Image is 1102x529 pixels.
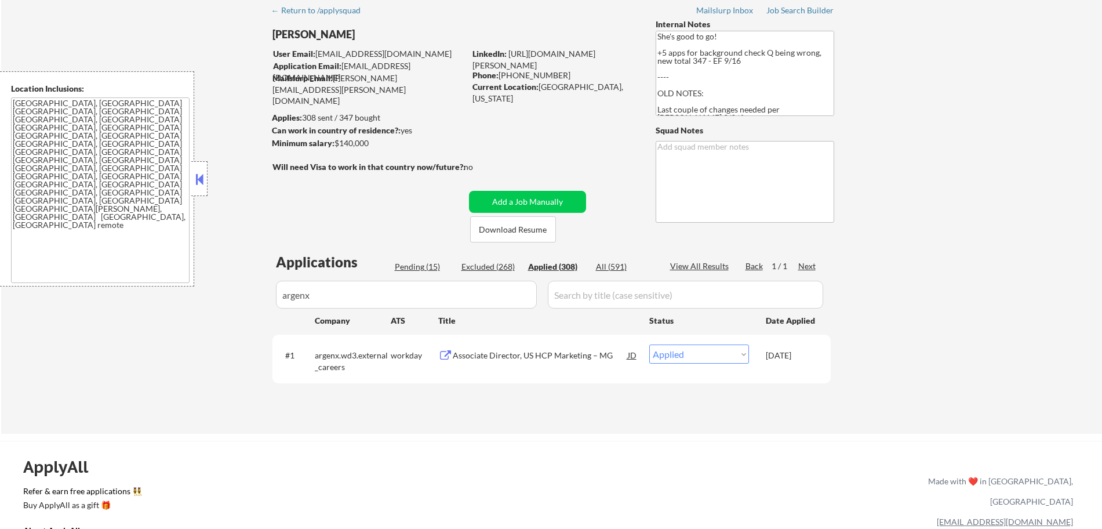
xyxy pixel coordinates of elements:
[272,112,465,124] div: 308 sent / 347 bought
[656,19,834,30] div: Internal Notes
[438,315,638,327] div: Title
[472,81,637,104] div: [GEOGRAPHIC_DATA], [US_STATE]
[766,6,834,17] a: Job Search Builder
[272,138,334,148] strong: Minimum salary:
[315,350,391,372] div: argenx.wd3.external_careers
[271,6,372,15] div: ← Return to /applysquad
[272,73,465,107] div: [PERSON_NAME][EMAIL_ADDRESS][PERSON_NAME][DOMAIN_NAME]
[464,161,497,173] div: no
[276,255,391,269] div: Applications
[272,162,465,172] strong: Will need Visa to work in that country now/future?:
[798,260,817,272] div: Next
[772,260,798,272] div: 1 / 1
[273,49,315,59] strong: User Email:
[273,60,465,83] div: [EMAIL_ADDRESS][DOMAIN_NAME]
[696,6,754,17] a: Mailslurp Inbox
[272,113,302,122] strong: Applies:
[766,350,817,361] div: [DATE]
[271,6,372,17] a: ← Return to /applysquad
[696,6,754,15] div: Mailslurp Inbox
[11,83,190,95] div: Location Inclusions:
[272,137,465,149] div: $140,000
[453,350,628,361] div: Associate Director, US HCP Marketing – MG
[472,49,595,70] a: [URL][DOMAIN_NAME][PERSON_NAME]
[923,471,1073,512] div: Made with ❤️ in [GEOGRAPHIC_DATA], [GEOGRAPHIC_DATA]
[596,261,654,273] div: All (591)
[272,73,333,83] strong: Mailslurp Email:
[627,345,638,365] div: JD
[472,82,539,92] strong: Current Location:
[391,315,438,327] div: ATS
[23,457,101,477] div: ApplyAll
[937,517,1073,527] a: [EMAIL_ADDRESS][DOMAIN_NAME]
[315,315,391,327] div: Company
[766,315,817,327] div: Date Applied
[461,261,519,273] div: Excluded (268)
[285,350,305,361] div: #1
[528,261,586,273] div: Applied (308)
[276,281,537,309] input: Search by company (case sensitive)
[745,260,764,272] div: Back
[272,125,401,135] strong: Can work in country of residence?:
[23,501,139,509] div: Buy ApplyAll as a gift 🎁
[472,70,499,80] strong: Phone:
[469,191,586,213] button: Add a Job Manually
[272,125,461,136] div: yes
[391,350,438,361] div: workday
[766,6,834,15] div: Job Search Builder
[23,499,139,514] a: Buy ApplyAll as a gift 🎁
[273,48,465,60] div: [EMAIL_ADDRESS][DOMAIN_NAME]
[395,261,453,273] div: Pending (15)
[273,61,341,71] strong: Application Email:
[670,260,732,272] div: View All Results
[23,487,686,499] a: Refer & earn free applications 👯‍♀️
[272,27,511,42] div: [PERSON_NAME]
[548,281,823,309] input: Search by title (case sensitive)
[656,125,834,136] div: Squad Notes
[472,49,507,59] strong: LinkedIn:
[470,216,556,242] button: Download Resume
[649,310,749,331] div: Status
[472,70,637,81] div: [PHONE_NUMBER]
